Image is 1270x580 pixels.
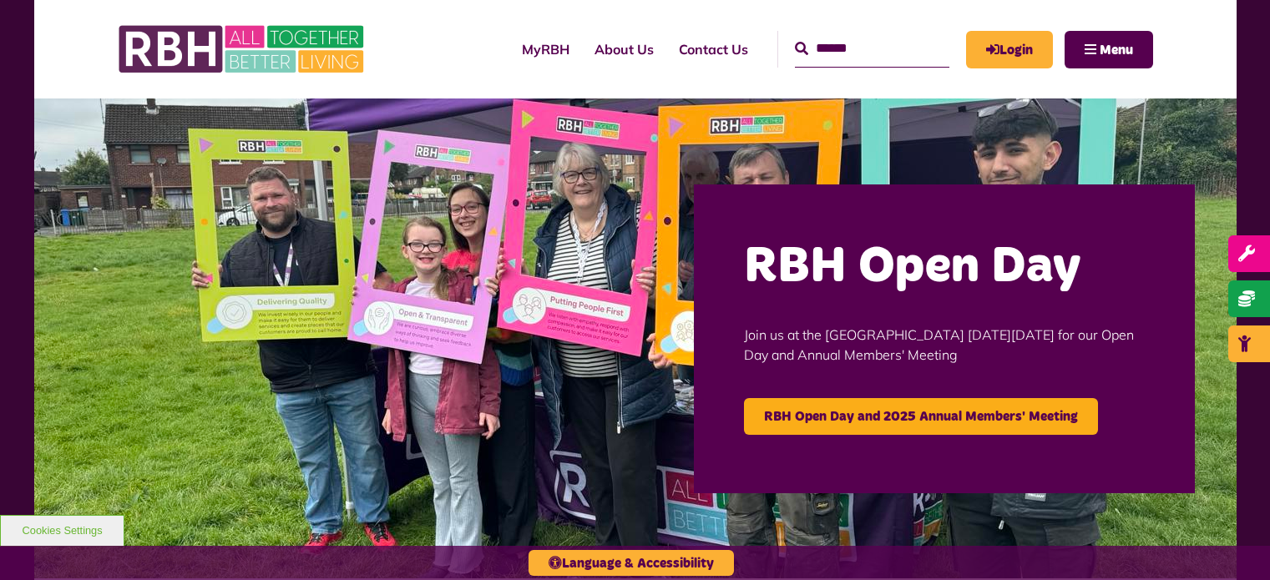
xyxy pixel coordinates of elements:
[1100,43,1133,57] span: Menu
[744,398,1098,435] a: RBH Open Day and 2025 Annual Members' Meeting
[118,17,368,82] img: RBH
[744,235,1145,300] h2: RBH Open Day
[529,550,734,576] button: Language & Accessibility
[1065,31,1153,68] button: Navigation
[509,27,582,72] a: MyRBH
[666,27,761,72] a: Contact Us
[744,300,1145,390] p: Join us at the [GEOGRAPHIC_DATA] [DATE][DATE] for our Open Day and Annual Members' Meeting
[966,31,1053,68] a: MyRBH
[34,98,1237,578] img: Image (22)
[582,27,666,72] a: About Us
